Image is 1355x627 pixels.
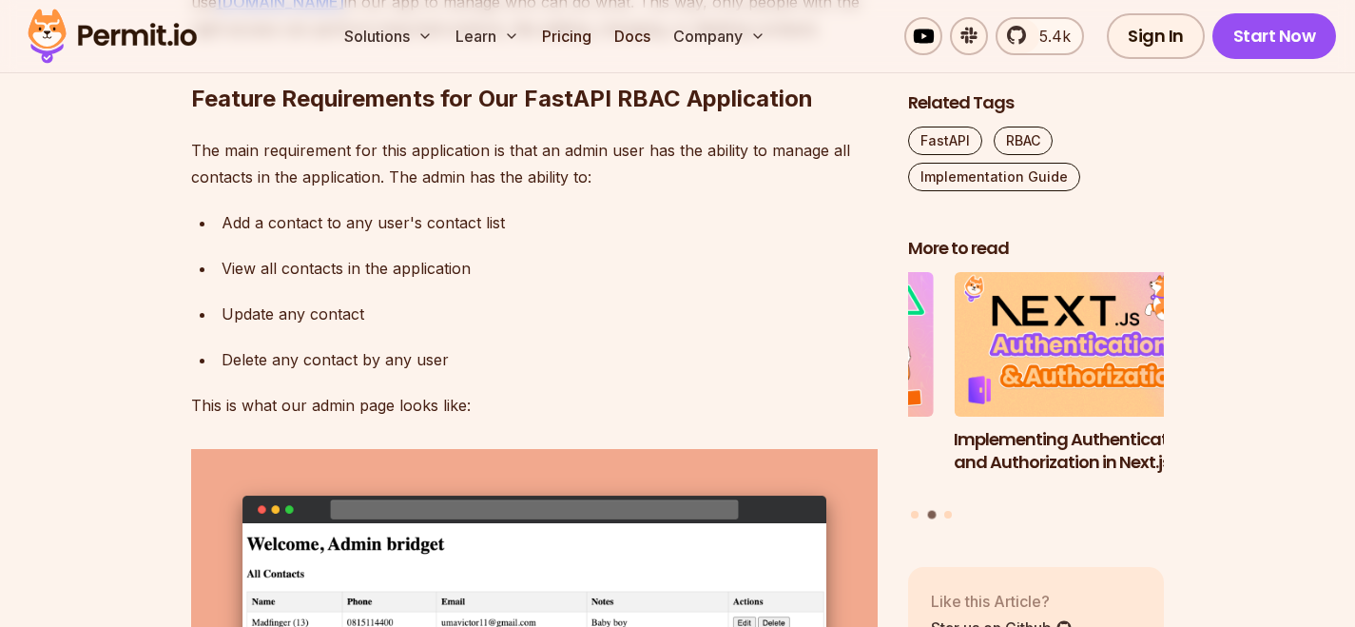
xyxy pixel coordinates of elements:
[1028,25,1071,48] span: 5.4k
[222,346,878,373] div: Delete any contact by any user
[222,255,878,282] div: View all contacts in the application
[1212,13,1337,59] a: Start Now
[954,272,1210,417] img: Implementing Authentication and Authorization in Next.js
[448,17,527,55] button: Learn
[996,17,1084,55] a: 5.4k
[337,17,440,55] button: Solutions
[954,272,1210,499] li: 2 of 3
[19,4,205,69] img: Permit logo
[911,510,919,518] button: Go to slide 1
[222,209,878,236] div: Add a contact to any user's contact list
[954,272,1210,499] a: Implementing Authentication and Authorization in Next.jsImplementing Authentication and Authoriza...
[908,127,982,155] a: FastAPI
[666,17,773,55] button: Company
[908,237,1165,261] h2: More to read
[677,427,934,475] h3: Implementing Multi-Tenant RBAC in Nuxt.js
[908,272,1165,521] div: Posts
[1107,13,1205,59] a: Sign In
[931,589,1073,612] p: Like this Article?
[222,301,878,327] div: Update any contact
[944,510,952,518] button: Go to slide 3
[191,137,878,190] p: The main requirement for this application is that an admin user has the ability to manage all con...
[677,272,934,499] li: 1 of 3
[534,17,599,55] a: Pricing
[908,91,1165,115] h2: Related Tags
[927,510,936,519] button: Go to slide 2
[954,427,1210,475] h3: Implementing Authentication and Authorization in Next.js
[908,163,1080,191] a: Implementation Guide
[607,17,658,55] a: Docs
[191,392,878,419] p: This is what our admin page looks like:
[994,127,1053,155] a: RBAC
